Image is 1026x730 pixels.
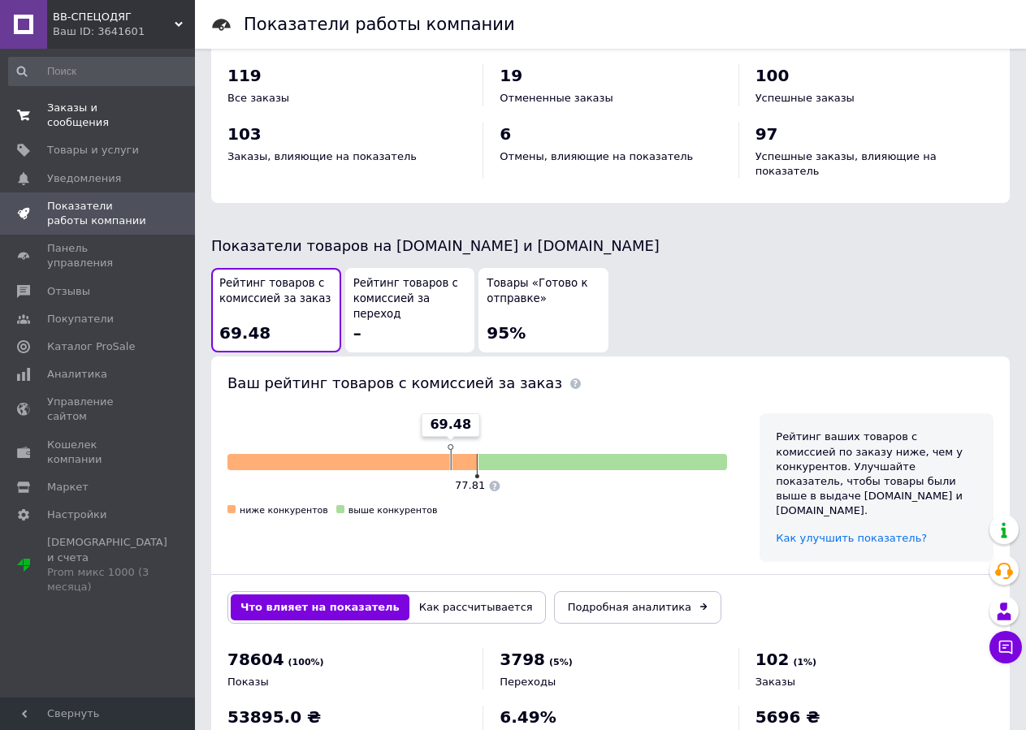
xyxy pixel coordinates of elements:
button: Товары «Готово к отправке»95% [478,268,608,352]
button: Рейтинг товаров с комиссией за переход– [345,268,475,352]
span: 69.48 [430,416,471,434]
span: выше конкурентов [348,505,438,516]
span: Рейтинг товаров с комиссией за заказ [219,276,333,306]
span: 97 [755,124,778,144]
span: – [353,323,361,343]
span: Рейтинг товаров с комиссией за переход [353,276,467,322]
span: 69.48 [219,323,271,343]
span: Переходы [500,676,556,688]
span: Кошелек компании [47,438,150,467]
span: Заказы, влияющие на показатель [227,150,417,162]
span: (1%) [793,657,816,667]
button: Чат с покупателем [989,631,1022,663]
span: 102 [755,650,790,669]
span: Настройки [47,508,106,522]
span: Ваш рейтинг товаров с комиссией за заказ [227,374,562,391]
span: (100%) [288,657,324,667]
div: Ваш ID: 3641601 [53,24,195,39]
h1: Показатели работы компании [244,15,515,34]
span: Отмены, влияющие на показатель [500,150,693,162]
span: Успешные заказы, влияющие на показатель [755,150,937,177]
span: Управление сайтом [47,395,150,424]
span: [DEMOGRAPHIC_DATA] и счета [47,535,167,594]
span: 77.81 [455,479,485,491]
span: Маркет [47,480,89,495]
span: Панель управления [47,241,150,270]
span: Отмененные заказы [500,92,613,104]
a: Как улучшить показатель? [776,532,927,544]
span: 19 [500,66,522,85]
span: Показы [227,676,269,688]
div: Prom микс 1000 (3 месяца) [47,565,167,594]
span: 6 [500,124,511,144]
span: Каталог ProSale [47,339,135,354]
a: Подробная аналитика [554,591,721,624]
div: Рейтинг ваших товаров с комиссией по заказу ниже, чем у конкурентов. Улучшайте показатель, чтобы ... [776,430,977,518]
span: Аналитика [47,367,107,382]
span: 5696 ₴ [755,707,820,727]
span: Показатели работы компании [47,199,150,228]
span: 3798 [500,650,545,669]
span: 78604 [227,650,284,669]
span: Товары и услуги [47,143,139,158]
span: 119 [227,66,262,85]
span: Уведомления [47,171,121,186]
span: Показатели товаров на [DOMAIN_NAME] и [DOMAIN_NAME] [211,237,660,254]
button: Как рассчитывается [409,594,543,620]
input: Поиск [8,57,201,86]
span: Отзывы [47,284,90,299]
span: Все заказы [227,92,289,104]
span: 103 [227,124,262,144]
span: 53895.0 ₴ [227,707,321,727]
span: Покупатели [47,312,114,326]
button: Что влияет на показатель [231,594,409,620]
span: Заказы [755,676,795,688]
button: Рейтинг товаров с комиссией за заказ69.48 [211,268,341,352]
span: Товары «Готово к отправке» [487,276,600,306]
span: Успешные заказы [755,92,855,104]
span: 6.49% [500,707,556,727]
span: 100 [755,66,790,85]
span: (5%) [549,657,573,667]
span: Заказы и сообщения [47,101,150,130]
span: ВВ-СПЕЦОДЯГ [53,10,175,24]
span: 95% [487,323,526,343]
span: ниже конкурентов [240,505,328,516]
